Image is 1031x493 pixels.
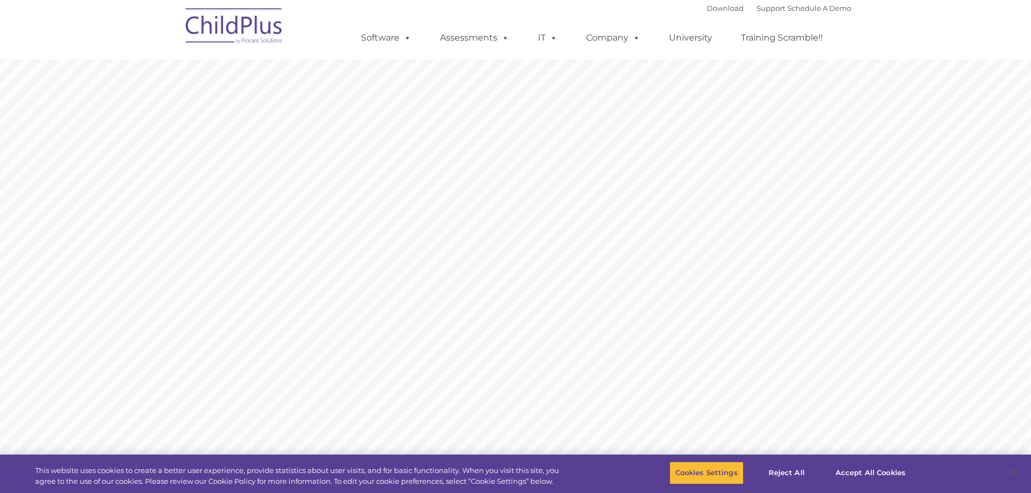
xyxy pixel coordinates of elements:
a: Schedule A Demo [787,4,851,12]
a: Company [575,27,651,49]
a: Support [757,4,785,12]
rs-layer: ChildPlus is an all-in-one software solution for Head Start, EHS, Migrant, State Pre-K, or other ... [559,239,827,353]
a: Training Scramble!! [730,27,833,49]
a: IT [527,27,568,49]
button: Accept All Cookies [830,462,911,484]
a: Software [350,27,422,49]
button: Cookies Settings [669,462,744,484]
button: Close [1002,461,1026,485]
a: University [658,27,723,49]
a: Assessments [429,27,520,49]
button: Reject All [753,462,820,484]
a: Download [707,4,744,12]
div: This website uses cookies to create a better user experience, provide statistics about user visit... [35,465,567,487]
img: ChildPlus by Procare Solutions [180,1,288,55]
a: Get Started [558,364,639,386]
font: | [707,4,851,12]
